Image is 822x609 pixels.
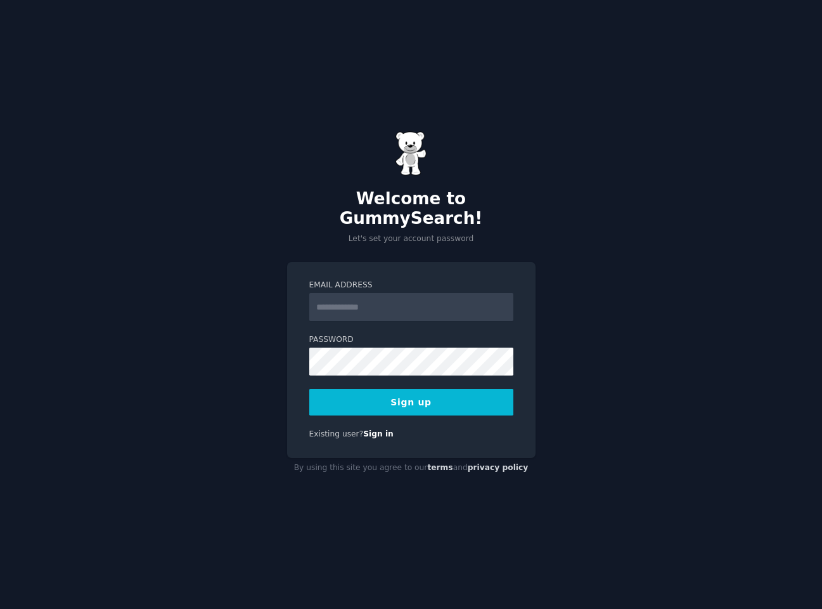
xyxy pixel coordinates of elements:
a: Sign in [363,429,394,438]
a: privacy policy [468,463,529,472]
a: terms [427,463,453,472]
label: Email Address [309,280,513,291]
div: By using this site you agree to our and [287,458,536,478]
label: Password [309,334,513,346]
span: Existing user? [309,429,364,438]
img: Gummy Bear [395,131,427,176]
button: Sign up [309,389,513,416]
p: Let's set your account password [287,233,536,245]
h2: Welcome to GummySearch! [287,189,536,229]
